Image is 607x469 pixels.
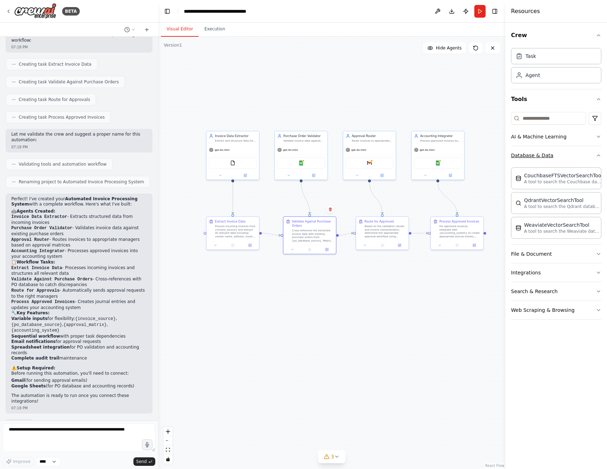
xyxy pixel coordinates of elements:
[3,457,34,466] button: Improve
[516,225,521,231] img: WeaviateVectorSearchTool
[11,384,46,388] strong: Google Sheets
[215,139,256,143] div: Extract and structure data from incoming invoices including vendor information, invoice numbers, ...
[292,219,333,228] div: Validate Against Purchase Orders
[11,384,147,389] li: (for PO database and accounting records)
[420,134,461,138] div: Accounting Integrator
[163,455,173,464] button: toggle interactivity
[233,173,257,178] button: Open in side panel
[435,160,440,166] img: Google Sheets
[11,378,147,384] li: (for sending approval emails)
[524,228,602,234] p: A tool to search the Weaviate database for relevant information on internal documents.
[11,288,60,293] code: Route for Approvals
[11,310,147,316] h2: 🔧
[206,131,259,180] div: Invoice Data ExtractorExtract and structure data from incoming invoices including vendor informat...
[524,204,602,209] p: A tool to search the Qdrant database for relevant information on internal documents.
[11,299,75,304] code: Process Approved Invoices
[356,216,409,250] div: Route for ApprovalsBased on the validation results and invoice characteristics, determine the app...
[365,225,406,238] div: Based on the validation results and invoice characteristics, determine the appropriate approval w...
[11,393,147,404] p: The automation is ready to run once you connect these integrations!
[11,345,147,356] li: for PO validation and accounting records
[17,209,55,214] strong: Agents Created:
[320,247,335,252] button: Open in side panel
[524,221,602,228] div: WeaviateVectorSearchTool
[11,334,147,339] li: with proper task dependencies
[11,371,147,376] p: Before running this automation, you'll need to connect:
[13,459,30,464] span: Improve
[11,316,48,321] strong: Variable inputs
[262,231,281,237] g: Edge from dfe6d70b-b2bb-4e1a-a5d3-975b3dfa5f72 to 57573738-d692-455d-adc7-ab4a0f5340ad
[524,197,602,204] div: QdrantVectorSearchTool
[352,134,393,138] div: Approval Router
[331,453,334,460] span: 3
[367,182,384,214] g: Edge from 33893a76-4d78-4b8e-9905-ae63c8f83147 to 55d36eb2-4464-4b84-9c44-fe82b3ddfb0a
[17,310,49,315] strong: Key Features:
[19,179,144,185] span: Renaming project to Automated Invoice Processing System
[11,226,72,231] code: Purchase Order Validator
[511,165,601,244] div: Database & Data
[11,316,147,334] li: for flexibility: , , ,
[511,127,601,146] button: AI & Machine Learning
[62,7,80,16] div: BETA
[485,464,504,468] a: React Flow attribution
[19,161,107,167] span: Validating tools and automation workflow
[11,345,70,350] strong: Spreadsheet integration
[351,148,366,152] span: gpt-4o-mini
[524,172,602,179] div: CouchbaseFTSVectorSearchTool
[19,61,91,67] span: Creating task Extract Invoice Data
[511,146,601,165] button: Database & Data
[215,225,256,238] div: Process incoming invoices from {invoice_source} and extract all relevant data including vendor na...
[142,439,152,450] button: Click to speak your automation idea
[283,139,325,143] div: Validate invoice data against existing purchase orders by matching PO numbers, verifying amounts,...
[164,42,182,48] div: Version 1
[11,32,147,43] p: Now I'll create the tasks that follow the invoice processing workflow:
[11,266,62,271] code: Extract Invoice Data
[141,25,152,34] button: Start a new chat
[283,216,336,254] div: Validate Against Purchase OrdersCross-reference the extracted invoice data with existing purchase...
[524,179,602,185] p: A tool to search the Couchbase database for relevant information on internal documents.
[11,214,147,225] li: - Extracts structured data from incoming invoices
[11,277,147,288] li: - Cross-references with PO database to catch discrepancies
[11,260,147,265] h2: 📋
[516,176,521,181] img: CouchbaseFTSVectorSearchTool
[11,405,147,411] div: 07:18 PM
[11,299,147,310] li: - Creates journal entries and updates your accounting system
[75,316,116,321] code: {invoice_source}
[133,457,155,466] button: Send
[11,322,62,327] code: {po_database_source}
[231,182,235,214] g: Edge from 2f9591f4-3614-44f6-b4c8-f5170ed77523 to dfe6d70b-b2bb-4e1a-a5d3-975b3dfa5f72
[439,225,481,238] div: For approved invoices, integrate with {accounting_system} to create appropriate journal entries, ...
[373,243,391,248] button: No output available
[490,6,500,16] button: Hide right sidebar
[11,237,49,242] code: Approval Router
[511,25,601,45] button: Crew
[243,243,258,248] button: Open in side panel
[215,148,229,152] span: gpt-4o-mini
[301,173,325,178] button: Open in side panel
[11,196,138,207] strong: Automated Invoice Processing System
[11,356,59,361] strong: Complete audit trail
[423,42,466,54] button: Hide Agents
[64,322,107,327] code: {approval_matrix}
[11,339,147,345] li: for approval requests
[516,200,521,206] img: QdrantVectorSearchTool
[11,277,92,282] code: Validate Against Purchase Orders
[11,248,147,260] li: - Processes approved invoices into your accounting system
[163,427,173,464] div: React Flow controls
[11,237,147,248] li: - Routes invoices to appropriate managers based on approval matrices
[161,22,199,37] button: Visual Editor
[511,45,601,89] div: Crew
[283,148,298,152] span: gpt-4o-mini
[318,450,345,463] button: 3
[163,445,173,455] button: fit view
[367,160,372,166] img: Gmail
[14,3,56,19] img: Logo
[11,209,147,214] h2: 🤖
[19,79,119,85] span: Creating task Validate Against Purchase Orders
[136,459,147,464] span: Send
[275,131,328,180] div: Purchase Order ValidatorValidate invoice data against existing purchase orders by matching PO num...
[224,243,242,248] button: No output available
[292,229,333,243] div: Cross-reference the extracted invoice data with existing purchase orders from {po_database_source...
[339,231,353,237] g: Edge from 57573738-d692-455d-adc7-ab4a0f5340ad to 55d36eb2-4464-4b84-9c44-fe82b3ddfb0a
[11,214,67,219] code: Invoice Data Extractor
[511,109,601,325] div: Tools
